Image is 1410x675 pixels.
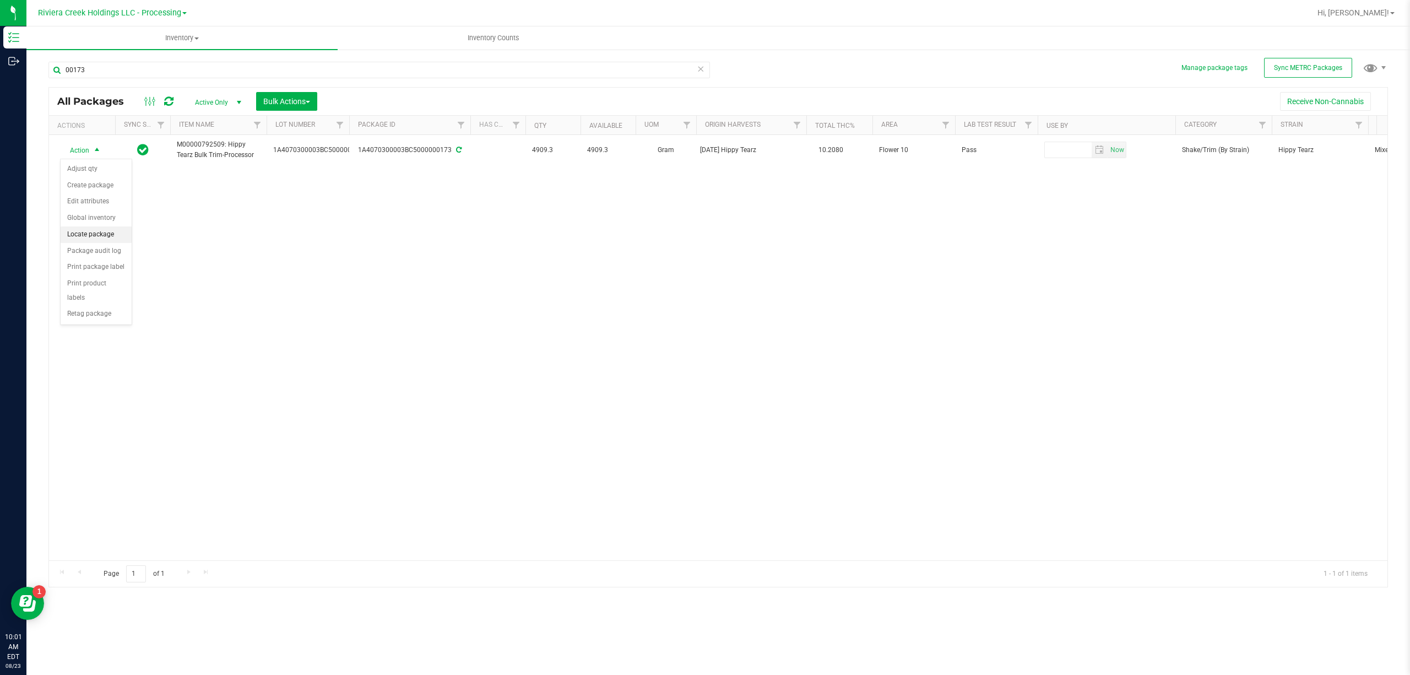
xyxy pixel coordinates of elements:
a: Filter [452,116,470,134]
a: Category [1184,121,1217,128]
span: Pass [962,145,1031,155]
a: UOM [644,121,659,128]
a: Lab Test Result [964,121,1016,128]
li: Create package [61,177,132,194]
a: Strain [1281,121,1303,128]
span: Riviera Creek Holdings LLC - Processing [38,8,181,18]
a: Use By [1046,122,1068,129]
a: Filter [937,116,955,134]
button: Sync METRC Packages [1264,58,1352,78]
li: Adjust qty [61,161,132,177]
a: Sync Status [124,121,166,128]
span: 1A4070300003BC5000000173 [273,145,367,155]
span: select [90,143,104,158]
a: Available [589,122,622,129]
a: Filter [248,116,267,134]
span: Sync from Compliance System [454,146,462,154]
li: Package audit log [61,243,132,260]
p: 10:01 AM EDT [5,632,21,662]
span: All Packages [57,95,135,107]
inline-svg: Inventory [8,32,19,43]
a: Package ID [358,121,395,128]
span: Inventory Counts [453,33,534,43]
li: Print product labels [61,276,132,306]
li: Retag package [61,306,132,322]
span: In Sync [137,142,149,158]
span: Clear [697,62,704,76]
span: 1 - 1 of 1 items [1315,565,1376,582]
li: Locate package [61,226,132,243]
button: Receive Non-Cannabis [1280,92,1371,111]
a: Origin Harvests [705,121,761,128]
li: Global inventory [61,210,132,226]
span: Shake/Trim (By Strain) [1182,145,1265,155]
a: Inventory [26,26,338,50]
p: 08/23 [5,662,21,670]
a: Filter [152,116,170,134]
a: Filter [788,116,806,134]
span: Gram [642,145,690,155]
span: select [1108,142,1126,158]
li: Print package label [61,259,132,276]
span: Inventory [26,33,338,43]
span: Action [60,143,90,158]
span: M00000792509: Hippy Tearz Bulk Trim-Processor [177,139,260,160]
input: Search Package ID, Item Name, SKU, Lot or Part Number... [48,62,710,78]
a: Item Name [179,121,214,128]
a: Filter [507,116,525,134]
a: Area [881,121,898,128]
span: 4909.3 [587,145,629,155]
a: Lot Number [275,121,315,128]
th: Has COA [470,116,525,135]
button: Manage package tags [1181,63,1248,73]
span: Hippy Tearz [1278,145,1362,155]
span: 10.2080 [813,142,849,158]
span: Page of 1 [94,565,173,582]
li: Edit attributes [61,193,132,210]
span: select [1092,142,1108,158]
span: Hi, [PERSON_NAME]! [1317,8,1389,17]
iframe: Resource center [11,587,44,620]
a: Qty [534,122,546,129]
a: Filter [1350,116,1368,134]
span: Flower 10 [879,145,948,155]
span: Bulk Actions [263,97,310,106]
a: Total THC% [815,122,855,129]
input: 1 [126,565,146,582]
button: Bulk Actions [256,92,317,111]
div: [DATE] Hippy Tearz [700,145,803,155]
inline-svg: Outbound [8,56,19,67]
a: Filter [331,116,349,134]
span: Set Current date [1108,142,1126,158]
a: Filter [1254,116,1272,134]
span: Sync METRC Packages [1274,64,1342,72]
div: Actions [57,122,111,129]
a: Filter [678,116,696,134]
a: Filter [1019,116,1038,134]
div: 1A4070300003BC5000000173 [348,145,472,155]
a: Inventory Counts [338,26,649,50]
iframe: Resource center unread badge [32,585,46,598]
span: 4909.3 [532,145,574,155]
